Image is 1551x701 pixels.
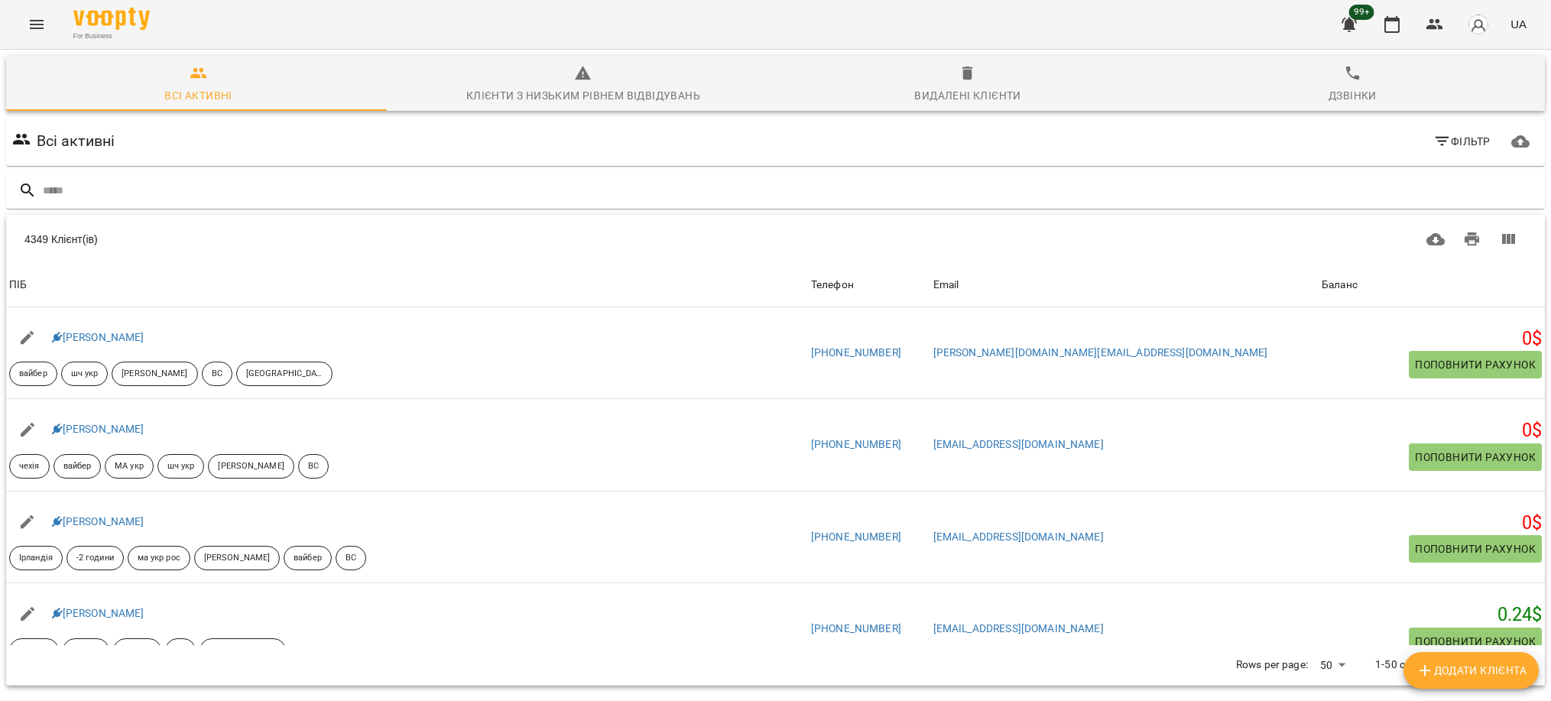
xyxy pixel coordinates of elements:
[933,276,959,294] div: Sort
[113,638,161,663] div: вайбер
[1322,276,1358,294] div: Баланс
[1236,657,1308,673] p: Rows per page:
[24,232,758,247] div: 4349 Клієнт(ів)
[1322,276,1358,294] div: Sort
[18,6,55,43] button: Menu
[1454,221,1491,258] button: Друк
[112,362,197,386] div: [PERSON_NAME]
[298,454,329,479] div: ВС
[1409,535,1542,563] button: Поповнити рахунок
[1322,419,1542,443] h5: 0 $
[212,368,222,381] p: ВС
[63,460,92,473] p: вайбер
[1409,628,1542,655] button: Поповнити рахунок
[1415,355,1536,374] span: Поповнити рахунок
[54,454,102,479] div: вайбер
[200,638,285,663] div: [PERSON_NAME]
[71,368,99,381] p: шч укр
[128,546,190,570] div: ма укр рос
[933,276,1316,294] span: Email
[202,362,232,386] div: ВС
[811,276,854,294] div: Sort
[811,346,901,359] a: [PHONE_NUMBER]
[1409,351,1542,378] button: Поповнити рахунок
[1416,661,1527,680] span: Додати клієнта
[914,86,1020,105] div: Видалені клієнти
[1490,221,1527,258] button: Вигляд колонок
[76,552,114,565] p: -2 години
[122,368,187,381] p: [PERSON_NAME]
[165,638,196,663] div: ВС
[1322,511,1542,535] h5: 0 $
[1417,221,1454,258] button: Завантажити CSV
[811,438,901,450] a: [PHONE_NUMBER]
[933,276,959,294] div: Email
[9,276,27,294] div: Sort
[294,552,322,565] p: вайбер
[1349,5,1374,20] span: 99+
[164,86,232,105] div: Всі активні
[1314,654,1351,677] div: 50
[346,552,356,565] p: ВС
[52,607,144,619] a: [PERSON_NAME]
[933,438,1104,450] a: [EMAIL_ADDRESS][DOMAIN_NAME]
[209,644,275,657] p: [PERSON_NAME]
[1433,132,1491,151] span: Фільтр
[1415,540,1536,558] span: Поповнити рахунок
[157,454,205,479] div: шч укр
[1375,657,1437,673] p: 1-50 of 4349
[37,129,115,153] h6: Всі активні
[218,460,284,473] p: [PERSON_NAME]
[1322,603,1542,627] h5: 0.24 $
[9,638,59,663] div: Індивід
[246,368,323,381] p: [GEOGRAPHIC_DATA]
[1468,14,1489,35] img: avatar_s.png
[194,546,280,570] div: [PERSON_NAME]
[1415,632,1536,651] span: Поповнити рахунок
[1415,448,1536,466] span: Поповнити рахунок
[933,531,1104,543] a: [EMAIL_ADDRESS][DOMAIN_NAME]
[9,454,50,479] div: чехія
[105,454,154,479] div: МА укр
[52,423,144,435] a: [PERSON_NAME]
[19,644,49,657] p: Індивід
[9,546,63,570] div: Ірландія
[336,546,366,570] div: ВС
[52,331,144,343] a: [PERSON_NAME]
[1322,276,1542,294] span: Баланс
[284,546,332,570] div: вайбер
[1403,652,1539,689] button: Додати клієнта
[1409,443,1542,471] button: Поповнити рахунок
[9,276,805,294] span: ПІБ
[811,622,901,634] a: [PHONE_NUMBER]
[73,8,150,30] img: Voopty Logo
[466,86,700,105] div: Клієнти з низьким рівнем відвідувань
[933,622,1104,634] a: [EMAIL_ADDRESS][DOMAIN_NAME]
[811,276,927,294] span: Телефон
[236,362,333,386] div: [GEOGRAPHIC_DATA]
[9,276,27,294] div: ПІБ
[67,546,124,570] div: -2 години
[138,552,180,565] p: ма укр рос
[63,638,110,663] div: шч укр
[123,644,151,657] p: вайбер
[204,552,270,565] p: [PERSON_NAME]
[811,531,901,543] a: [PHONE_NUMBER]
[73,31,150,41] span: For Business
[61,362,109,386] div: шч укр
[1427,128,1497,155] button: Фільтр
[19,368,47,381] p: вайбер
[52,515,144,527] a: [PERSON_NAME]
[9,362,57,386] div: вайбер
[1504,10,1533,38] button: UA
[167,460,195,473] p: шч укр
[308,460,319,473] p: ВС
[208,454,294,479] div: [PERSON_NAME]
[933,346,1268,359] a: [PERSON_NAME][DOMAIN_NAME][EMAIL_ADDRESS][DOMAIN_NAME]
[175,644,186,657] p: ВС
[1322,327,1542,351] h5: 0 $
[73,644,100,657] p: шч укр
[19,460,40,473] p: чехія
[811,276,854,294] div: Телефон
[1488,647,1525,683] button: Next Page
